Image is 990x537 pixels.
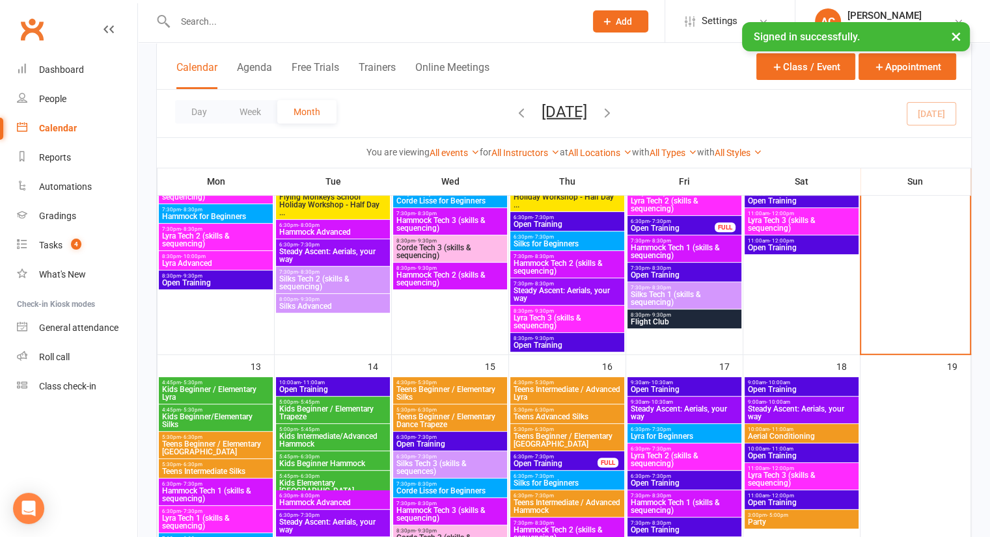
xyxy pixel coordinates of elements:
[237,61,272,89] button: Agenda
[396,238,504,244] span: 8:30pm
[251,355,274,376] div: 13
[480,147,491,157] strong: for
[298,454,320,460] span: - 6:30pm
[39,240,62,250] div: Tasks
[181,273,202,279] span: - 9:30pm
[513,185,622,209] span: Flying Monkeys School Holiday Workshop - Half Day ...
[298,473,320,479] span: - 6:30pm
[171,12,576,31] input: Search...
[223,100,277,124] button: Week
[158,168,275,195] th: Mon
[836,355,860,376] div: 18
[513,314,622,330] span: Lyra Tech 3 (skills & sequencing)
[532,520,554,526] span: - 8:30pm
[650,426,671,432] span: - 7:30pm
[301,380,325,386] span: - 11:00am
[542,102,587,120] button: [DATE]
[396,454,504,460] span: 6:30pm
[279,499,387,506] span: Hammock Advanced
[298,426,320,432] span: - 5:45pm
[532,215,554,220] span: - 7:30pm
[396,407,504,413] span: 5:30pm
[161,407,270,413] span: 4:45pm
[630,432,739,440] span: Lyra for Beginners
[513,220,622,228] span: Open Training
[279,405,387,421] span: Kids Beginner / Elementary Trapeze
[513,335,622,341] span: 8:30pm
[298,296,320,302] span: - 9:30pm
[766,380,790,386] span: - 10:00am
[279,432,387,448] span: Kids Intermediate/Advanced Hammock
[396,487,504,495] span: Corde Lisse for Beginners
[279,269,387,275] span: 7:30pm
[161,254,270,259] span: 8:30pm
[396,434,504,440] span: 6:30pm
[275,168,392,195] th: Tue
[181,254,206,259] span: - 10:00pm
[279,302,387,310] span: Silks Advanced
[859,53,956,80] button: Appointment
[39,352,70,362] div: Roll call
[513,254,622,259] span: 7:30pm
[697,147,715,157] strong: with
[747,386,856,393] span: Open Training
[279,386,387,393] span: Open Training
[513,407,622,413] span: 5:30pm
[39,211,76,221] div: Gradings
[366,147,430,157] strong: You are viewing
[161,481,270,487] span: 6:30pm
[532,281,554,287] span: - 8:30pm
[17,114,137,143] a: Calendar
[630,224,715,232] span: Open Training
[396,460,504,475] span: Silks Tech 3 (skills & sequences)
[181,434,202,440] span: - 6:30pm
[17,143,137,172] a: Reports
[513,473,622,479] span: 6:30pm
[279,479,387,495] span: Kids Elementary [GEOGRAPHIC_DATA]
[396,501,504,506] span: 7:30pm
[630,244,739,259] span: Hammock Tech 1 (skills & sequencing)
[396,197,504,205] span: Corde Lisse for Beginners
[161,514,270,530] span: Lyra Tech 1 (skills & sequencing)
[13,493,44,524] div: Open Intercom Messenger
[702,7,737,36] span: Settings
[415,238,437,244] span: - 9:30pm
[650,520,671,526] span: - 8:30pm
[298,269,320,275] span: - 8:30pm
[769,426,793,432] span: - 11:00am
[161,380,270,386] span: 4:45pm
[630,197,739,213] span: Lyra Tech 2 (skills & sequencing)
[532,426,554,432] span: - 6:30pm
[279,275,387,291] span: Silks Tech 2 (skills & sequencing)
[396,481,504,487] span: 7:30pm
[415,211,437,216] span: - 8:30pm
[491,148,560,158] a: All Instructors
[396,413,504,428] span: Teens Beginner / Elementary Dance Trapeze
[513,215,622,220] span: 6:30pm
[181,226,202,232] span: - 8:30pm
[396,271,504,287] span: Hammock Tech 2 (skills & sequencing)
[279,242,387,248] span: 6:30pm
[767,512,788,518] span: - 5:00pm
[39,94,66,104] div: People
[509,168,626,195] th: Thu
[715,148,762,158] a: All Styles
[71,239,81,250] span: 4
[754,31,860,43] span: Signed in successfully.
[747,452,856,460] span: Open Training
[415,61,489,89] button: Online Meetings
[756,53,855,80] button: Class / Event
[860,168,971,195] th: Sun
[630,399,739,405] span: 9:30am
[630,218,715,224] span: 6:30pm
[532,335,554,341] span: - 9:30pm
[17,231,137,260] a: Tasks 4
[747,446,856,452] span: 10:00am
[181,508,202,514] span: - 7:30pm
[298,512,320,518] span: - 7:30pm
[161,226,270,232] span: 7:30pm
[279,473,387,479] span: 5:45pm
[161,207,270,213] span: 7:30pm
[650,265,671,271] span: - 8:30pm
[161,386,270,401] span: Kids Beginner / Elementary Lyra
